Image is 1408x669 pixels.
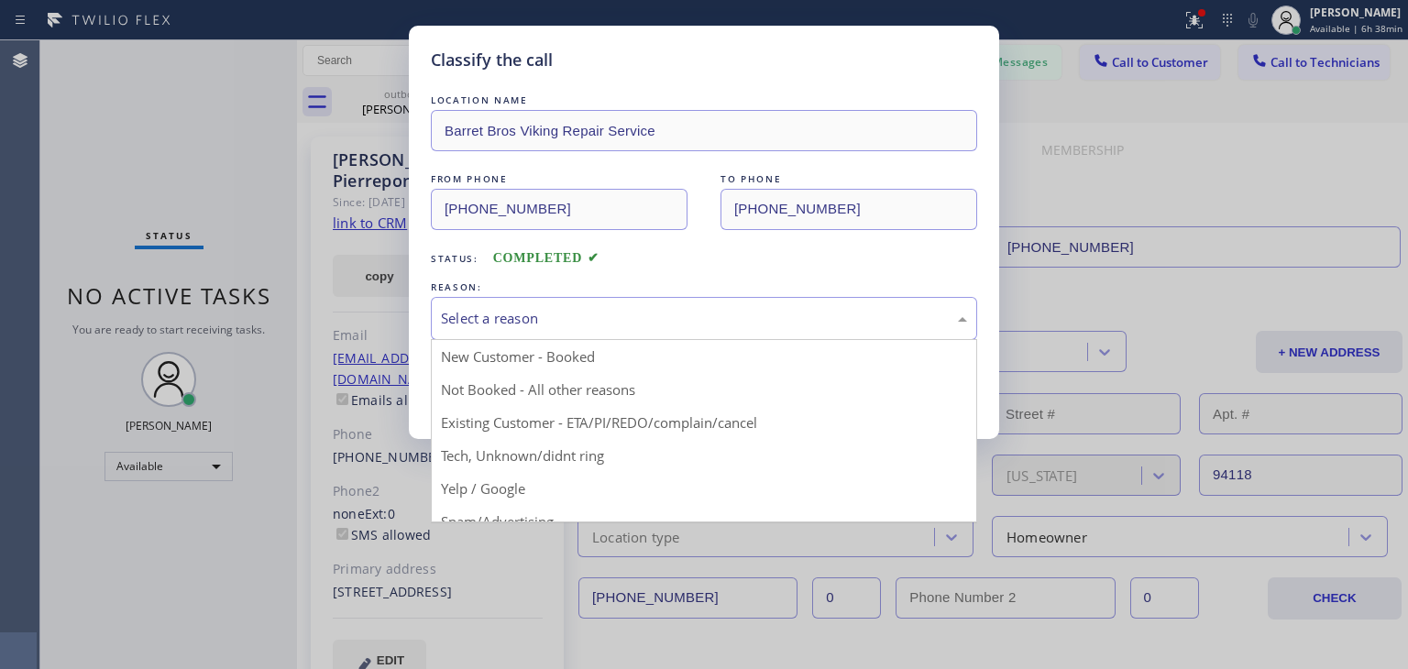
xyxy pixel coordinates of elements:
[432,472,976,505] div: Yelp / Google
[720,170,977,189] div: TO PHONE
[431,252,478,265] span: Status:
[431,189,687,230] input: From phone
[431,278,977,297] div: REASON:
[493,251,599,265] span: COMPLETED
[432,406,976,439] div: Existing Customer - ETA/PI/REDO/complain/cancel
[432,340,976,373] div: New Customer - Booked
[432,373,976,406] div: Not Booked - All other reasons
[432,505,976,538] div: Spam/Advertising
[431,170,687,189] div: FROM PHONE
[720,189,977,230] input: To phone
[432,439,976,472] div: Tech, Unknown/didnt ring
[431,48,553,72] h5: Classify the call
[441,308,967,329] div: Select a reason
[431,91,977,110] div: LOCATION NAME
